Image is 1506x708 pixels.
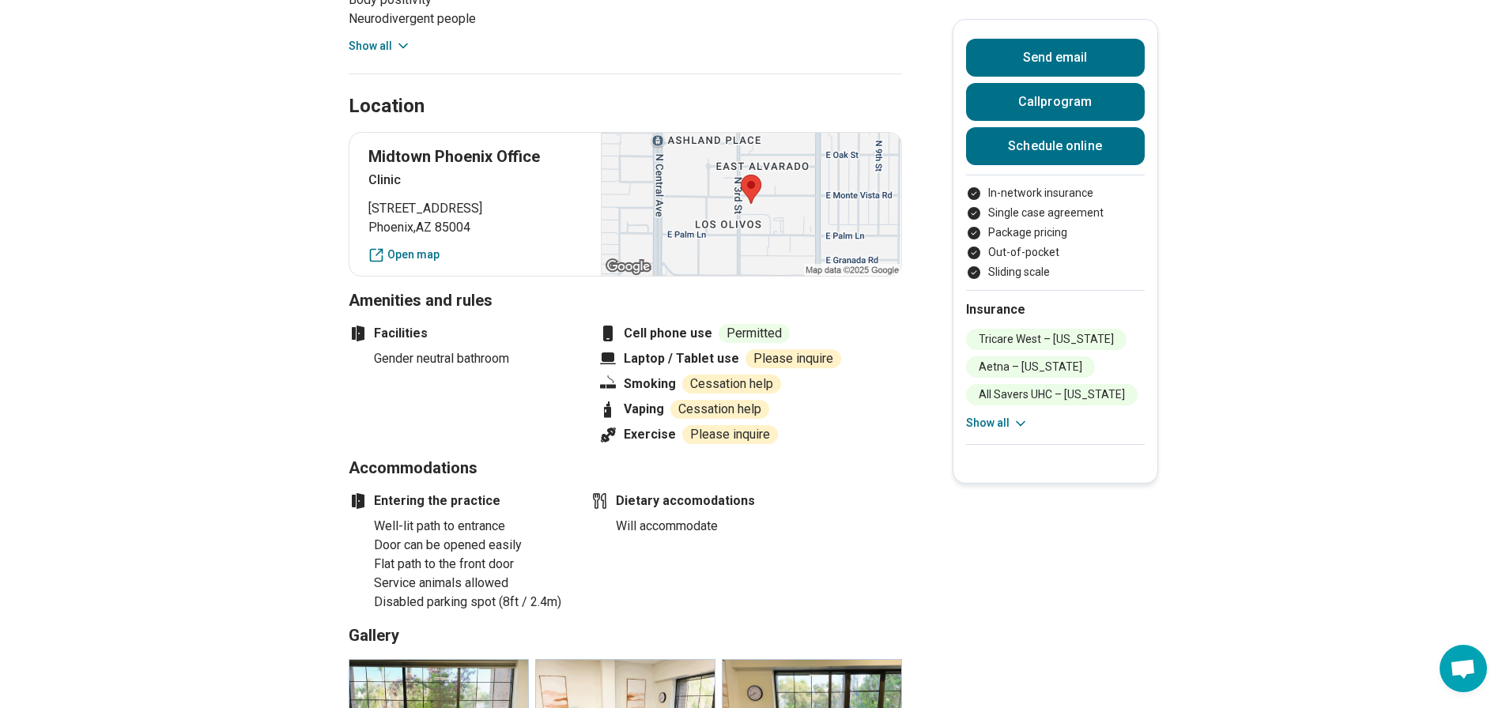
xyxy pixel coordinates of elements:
span: Cessation help [682,375,781,394]
li: Out-of-pocket [966,244,1145,261]
h2: Insurance [966,300,1145,319]
ul: Payment options [966,185,1145,281]
div: Open chat [1440,645,1487,692]
li: Package pricing [966,224,1145,241]
span: [STREET_ADDRESS] [368,199,583,218]
li: Tricare West – [US_STATE] [966,329,1127,350]
li: In-network insurance [966,185,1145,201]
h3: Gallery [349,624,902,646]
span: Cessation help [670,400,769,419]
a: Open map [368,247,583,263]
a: Schedule online [966,127,1145,165]
li: Flat path to the front door [374,555,570,574]
h4: Entering the practice [349,491,570,510]
li: Service animals allowed [374,574,570,593]
p: Midtown Phoenix Office [368,145,583,168]
li: Neurodivergent people [349,9,570,28]
button: Send email [966,39,1145,77]
span: Cell phone use [624,324,712,343]
span: Permitted [719,324,790,343]
li: Well-lit path to entrance [374,517,570,536]
li: Disabled parking spot (8ft / 2.4m) [374,593,570,612]
p: Clinic [368,171,583,190]
span: Phoenix , AZ 85004 [368,218,583,237]
button: Show all [966,415,1029,431]
span: Smoking [624,375,676,394]
span: Please inquire [745,349,841,368]
h4: Dietary accomodations [591,491,812,510]
button: Show all [349,38,411,55]
li: Sliding scale [966,264,1145,281]
span: Exercise [624,425,676,444]
span: Vaping [624,400,664,419]
li: Gender neutral bathroom [374,349,570,368]
h4: Facilities [349,324,570,343]
button: Callprogram [966,83,1145,121]
li: All Savers UHC – [US_STATE] [966,384,1138,405]
span: Laptop / Tablet use [624,349,739,368]
h3: Accommodations [349,457,902,479]
li: Will accommodate [616,517,812,536]
span: Please inquire [682,425,778,444]
li: Door can be opened easily [374,536,570,555]
h3: Amenities and rules [349,289,902,311]
h2: Location [349,93,425,120]
li: Single case agreement [966,205,1145,221]
li: Aetna – [US_STATE] [966,356,1095,378]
